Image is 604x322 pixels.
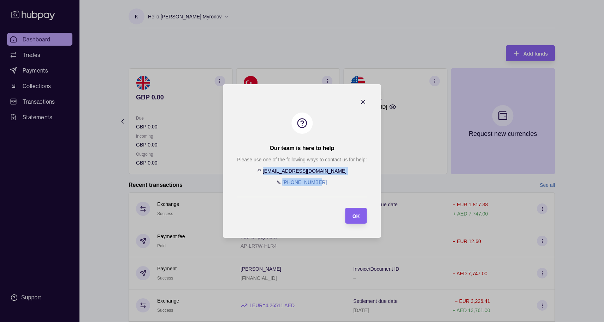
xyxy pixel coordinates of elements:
[270,144,334,152] h2: Our team is here to help
[282,179,327,185] a: [PHONE_NUMBER]
[237,156,367,163] p: Please use one of the following ways to contact us for help:
[345,208,367,224] button: OK
[353,213,360,219] span: OK
[263,168,347,174] a: [EMAIL_ADDRESS][DOMAIN_NAME]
